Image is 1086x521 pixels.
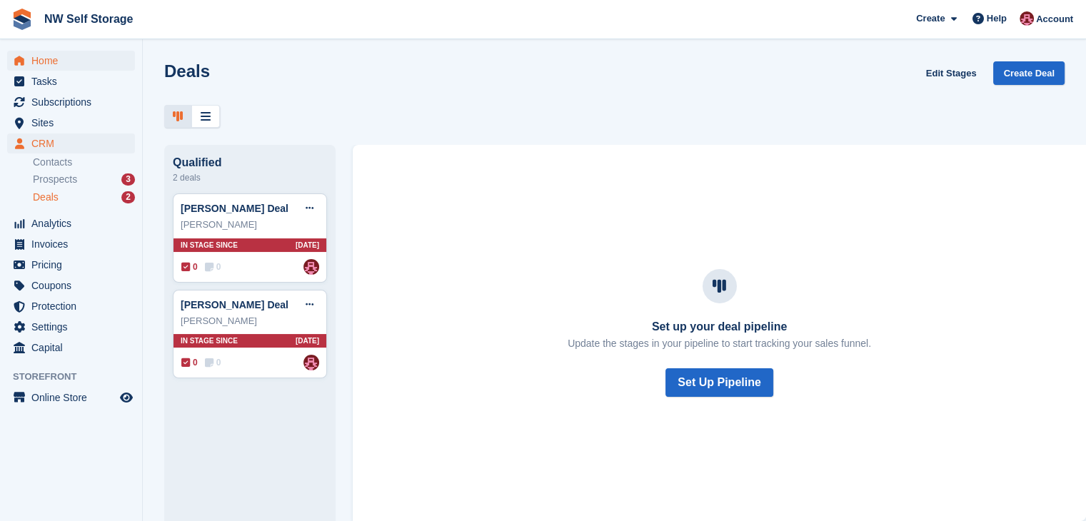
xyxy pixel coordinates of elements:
span: In stage since [181,335,238,346]
a: menu [7,255,135,275]
img: Josh Vines [303,259,319,275]
a: menu [7,71,135,91]
div: Qualified [173,156,327,169]
div: 3 [121,173,135,186]
span: Pricing [31,255,117,275]
a: Create Deal [993,61,1065,85]
button: Set Up Pipeline [665,368,773,397]
span: 0 [205,356,221,369]
span: [DATE] [296,240,319,251]
span: Protection [31,296,117,316]
span: Capital [31,338,117,358]
a: menu [7,296,135,316]
span: Storefront [13,370,142,384]
a: menu [7,275,135,295]
a: NW Self Storage [39,7,139,31]
a: menu [7,133,135,153]
a: [PERSON_NAME] Deal [181,203,288,214]
span: Account [1036,12,1073,26]
span: Help [987,11,1007,26]
span: Deals [33,191,59,204]
a: menu [7,113,135,133]
span: Coupons [31,275,117,295]
span: CRM [31,133,117,153]
a: Prospects 3 [33,172,135,187]
span: [DATE] [296,335,319,346]
a: Edit Stages [920,61,982,85]
h1: Deals [164,61,210,81]
span: Home [31,51,117,71]
p: Update the stages in your pipeline to start tracking your sales funnel. [568,336,871,351]
span: Sites [31,113,117,133]
span: Online Store [31,388,117,408]
span: Subscriptions [31,92,117,112]
div: 2 [121,191,135,203]
span: Invoices [31,234,117,254]
h3: Set up your deal pipeline [568,320,871,333]
a: [PERSON_NAME] Deal [181,299,288,310]
span: Settings [31,317,117,337]
a: menu [7,234,135,254]
span: Analytics [31,213,117,233]
span: 0 [205,260,221,273]
a: menu [7,92,135,112]
a: menu [7,388,135,408]
a: menu [7,317,135,337]
img: Josh Vines [1020,11,1034,26]
span: Create [916,11,945,26]
div: [PERSON_NAME] [181,314,319,328]
span: Prospects [33,173,77,186]
span: 0 [181,356,198,369]
div: [PERSON_NAME] [181,218,319,232]
span: In stage since [181,240,238,251]
img: stora-icon-8386f47178a22dfd0bd8f6a31ec36ba5ce8667c1dd55bd0f319d3a0aa187defe.svg [11,9,33,30]
span: Tasks [31,71,117,91]
a: menu [7,213,135,233]
a: Preview store [118,389,135,406]
div: 2 deals [173,169,327,186]
span: 0 [181,260,198,273]
a: menu [7,51,135,71]
img: Josh Vines [303,355,319,370]
a: Contacts [33,156,135,169]
a: Deals 2 [33,190,135,205]
a: menu [7,338,135,358]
